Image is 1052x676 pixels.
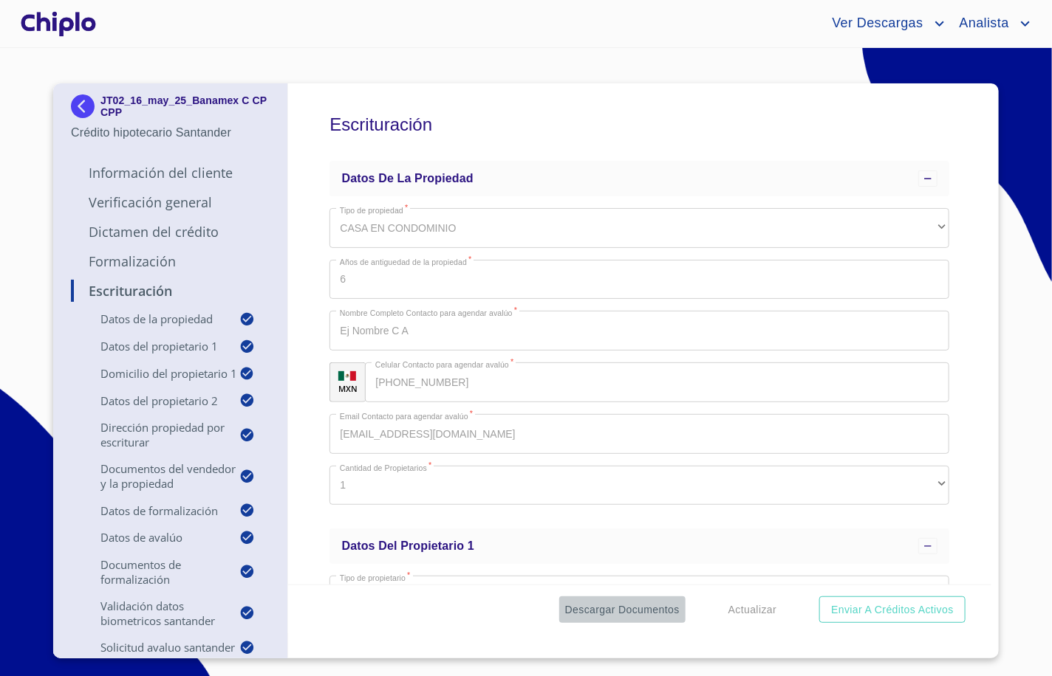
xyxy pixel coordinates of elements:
span: Ver Descargas [821,12,930,35]
button: account of current user [949,12,1034,35]
span: Datos de la propiedad [341,172,473,184]
img: Docupass spot blue [71,94,100,118]
button: account of current user [821,12,948,35]
p: Datos de Avalúo [71,530,239,545]
p: Dirección Propiedad por Escriturar [71,420,239,449]
p: Información del Cliente [71,164,270,182]
div: JT02_16_may_25_Banamex C CP CPP [71,94,270,124]
p: Datos de Formalización [71,503,239,518]
div: CASA EN CONDOMINIO [329,208,949,248]
div: 1 [329,466,949,506]
p: Datos de la propiedad [71,311,239,326]
img: R93DlvwvvjP9fbrDwZeCRYBHk45OWMq+AAOlFVsxT89f82nwPLnD58IP7+ANJEaWYhP0Tx8kkA0WlQMPQsAAgwAOmBj20AXj6... [338,371,356,382]
p: Documentos de Formalización [71,557,239,587]
button: Actualizar [723,596,782,624]
p: MXN [338,383,358,394]
p: Escrituración [71,282,270,300]
div: Datos del propietario 1 [329,528,949,564]
div: Datos de la propiedad [329,161,949,196]
button: Descargar Documentos [559,596,686,624]
span: Descargar Documentos [565,601,680,619]
span: Actualizar [728,601,776,619]
p: Solicitud Avaluo Santander [71,640,239,655]
h5: Escrituración [329,94,949,155]
p: Datos del propietario 2 [71,393,239,408]
button: Enviar a Créditos Activos [819,596,966,624]
p: Documentos del vendedor y la propiedad [71,461,239,491]
p: Datos del propietario 1 [71,339,239,353]
p: Formalización [71,252,270,270]
p: JT02_16_may_25_Banamex C CP CPP [100,94,270,118]
p: Crédito hipotecario Santander [71,124,270,142]
span: Enviar a Créditos Activos [831,601,954,619]
p: Domicilio del Propietario 1 [71,366,239,381]
p: Verificación General [71,193,270,211]
div: Persona Moral [329,576,949,615]
p: Dictamen del Crédito [71,223,270,241]
p: Validación Datos Biometricos Santander [71,599,239,628]
span: Datos del propietario 1 [341,539,474,552]
span: Analista [949,12,1017,35]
